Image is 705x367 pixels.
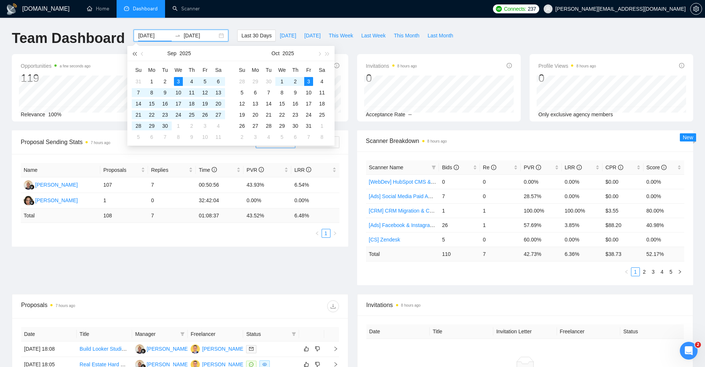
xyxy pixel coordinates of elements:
[29,184,34,190] img: gigradar-bm.png
[304,99,313,108] div: 17
[212,87,225,98] td: 2025-09-13
[304,110,313,119] div: 24
[198,98,212,109] td: 2025-09-19
[191,346,245,351] a: PV[PERSON_NAME]
[327,300,339,312] button: download
[275,87,289,98] td: 2025-10-08
[679,63,684,68] span: info-circle
[191,361,245,367] a: PV[PERSON_NAME]
[212,64,225,76] th: Sa
[172,98,185,109] td: 2025-09-17
[302,64,315,76] th: Fr
[179,46,191,61] button: 2025
[237,30,276,41] button: Last 30 Days
[278,110,286,119] div: 22
[184,31,217,40] input: End date
[394,31,419,40] span: This Month
[427,31,453,40] span: Last Month
[680,342,698,360] iframe: Intercom live chat
[318,99,326,108] div: 18
[315,109,329,120] td: 2025-10-25
[315,231,319,236] span: left
[366,61,417,70] span: Invitations
[249,131,262,143] td: 2025-11-03
[289,87,302,98] td: 2025-10-09
[235,87,249,98] td: 2025-10-05
[631,267,640,276] li: 1
[631,268,639,276] a: 1
[48,111,61,117] span: 100%
[132,76,145,87] td: 2025-08-31
[262,64,275,76] th: Tu
[276,30,300,41] button: [DATE]
[538,71,596,85] div: 0
[185,64,198,76] th: Th
[262,98,275,109] td: 2025-10-14
[423,30,457,41] button: Last Month
[241,31,272,40] span: Last 30 Days
[249,362,254,367] span: message
[158,64,172,76] th: Tu
[161,133,169,141] div: 7
[24,181,78,187] a: AS[PERSON_NAME]
[60,64,90,68] time: a few seconds ago
[235,131,249,143] td: 2025-11-02
[100,163,148,177] th: Proposals
[315,64,329,76] th: Sa
[172,109,185,120] td: 2025-09-24
[6,3,18,15] img: logo
[174,133,183,141] div: 8
[264,110,273,119] div: 21
[264,133,273,141] div: 4
[214,133,223,141] div: 11
[198,64,212,76] th: Fr
[235,64,249,76] th: Su
[12,30,125,47] h1: Team Dashboard
[315,346,320,352] span: dislike
[161,110,169,119] div: 23
[302,98,315,109] td: 2025-10-17
[291,99,300,108] div: 16
[147,121,156,130] div: 29
[302,120,315,131] td: 2025-10-31
[135,344,144,354] img: AS
[174,110,183,119] div: 24
[264,99,273,108] div: 14
[280,31,296,40] span: [DATE]
[132,120,145,131] td: 2025-09-28
[366,71,417,85] div: 0
[507,63,512,68] span: info-circle
[187,110,196,119] div: 25
[304,31,320,40] span: [DATE]
[369,179,487,185] a: [WebDev] HubSpot CMS & Website Development 2
[264,121,273,130] div: 28
[272,46,280,61] button: Oct
[249,87,262,98] td: 2025-10-06
[678,270,682,274] span: right
[172,6,200,12] a: searchScanner
[158,98,172,109] td: 2025-09-16
[35,196,78,204] div: [PERSON_NAME]
[24,196,33,205] img: NN
[235,98,249,109] td: 2025-10-12
[318,110,326,119] div: 25
[318,88,326,97] div: 11
[313,344,322,353] button: dislike
[275,131,289,143] td: 2025-11-05
[158,120,172,131] td: 2025-09-30
[187,133,196,141] div: 9
[291,121,300,130] div: 30
[369,222,497,228] a: [Ads] Facebook & Instagram Ads Management Scanner
[132,131,145,143] td: 2025-10-05
[174,77,183,86] div: 3
[315,98,329,109] td: 2025-10-18
[649,268,657,276] a: 3
[187,99,196,108] div: 18
[124,6,129,11] span: dashboard
[262,109,275,120] td: 2025-10-21
[187,121,196,130] div: 2
[185,98,198,109] td: 2025-09-18
[369,193,454,199] a: [Ads] Social Media Paid Ads Scanner
[658,267,667,276] li: 4
[366,111,406,117] span: Acceptance Rate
